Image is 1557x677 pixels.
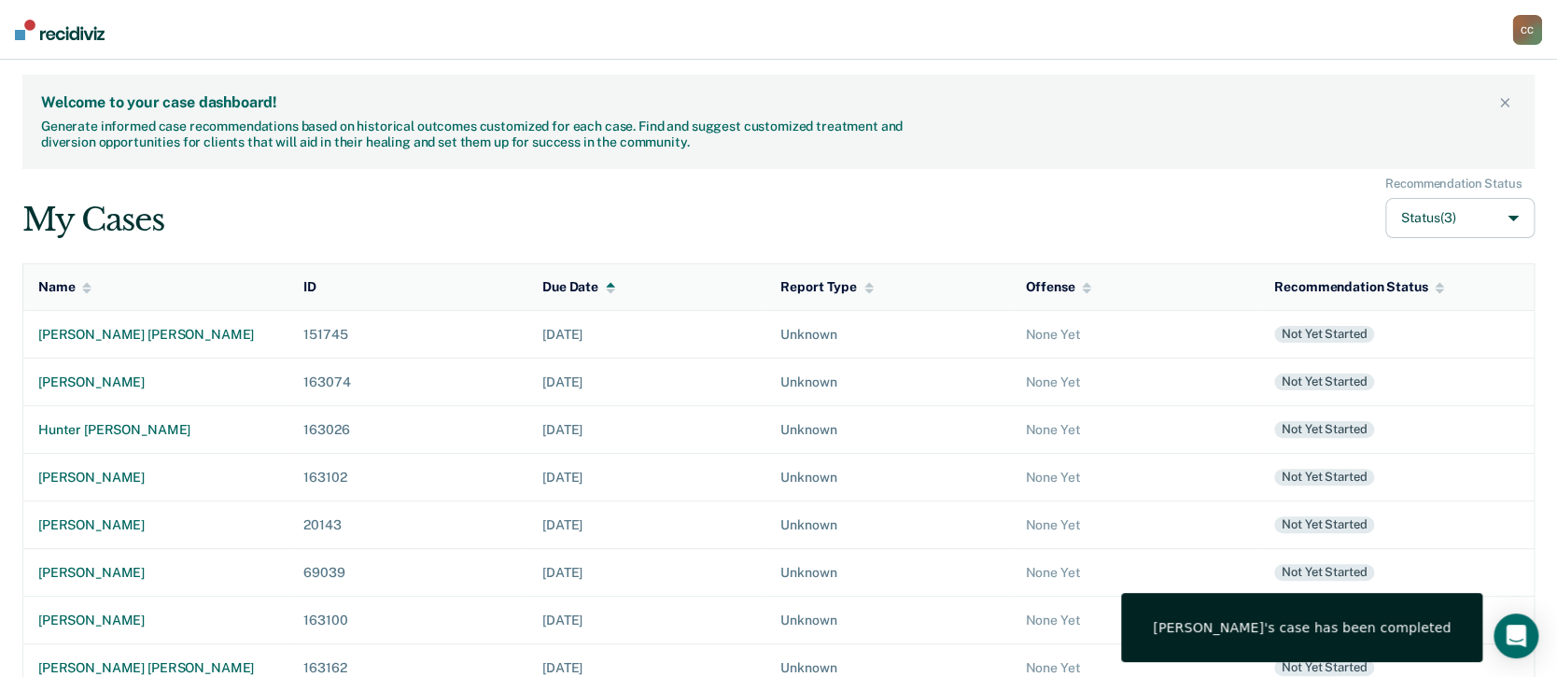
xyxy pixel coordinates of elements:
[1025,613,1244,628] div: None Yet
[765,501,1010,548] td: Unknown
[527,596,765,643] td: [DATE]
[527,501,765,548] td: [DATE]
[1025,279,1091,295] div: Offense
[1512,15,1542,45] div: C C
[780,279,873,295] div: Report Type
[288,405,527,453] td: 163026
[765,596,1010,643] td: Unknown
[1274,469,1374,486] div: Not yet started
[1385,176,1522,191] div: Recommendation Status
[1025,517,1244,533] div: None Yet
[1274,279,1444,295] div: Recommendation Status
[38,422,274,438] div: hunter [PERSON_NAME]
[288,501,527,548] td: 20143
[527,453,765,501] td: [DATE]
[1025,470,1244,486] div: None Yet
[1025,374,1244,390] div: None Yet
[1274,659,1374,676] div: Not yet started
[38,279,91,295] div: Name
[542,279,615,295] div: Due Date
[288,310,527,358] td: 151745
[1512,15,1542,45] button: CC
[38,470,274,486] div: [PERSON_NAME]
[303,279,316,295] div: ID
[288,548,527,596] td: 69039
[1274,374,1374,390] div: Not yet started
[1494,614,1538,658] div: Open Intercom Messenger
[765,358,1010,405] td: Unknown
[765,548,1010,596] td: Unknown
[15,20,105,40] img: Recidiviz
[288,358,527,405] td: 163074
[288,596,527,643] td: 163100
[38,517,274,533] div: [PERSON_NAME]
[1385,198,1535,238] button: Status(3)
[1274,326,1374,343] div: Not yet started
[527,405,765,453] td: [DATE]
[1025,327,1244,343] div: None Yet
[41,119,908,150] div: Generate informed case recommendations based on historical outcomes customized for each case. Fin...
[1025,422,1244,438] div: None Yet
[38,327,274,343] div: [PERSON_NAME] [PERSON_NAME]
[765,405,1010,453] td: Unknown
[527,310,765,358] td: [DATE]
[22,201,163,239] div: My Cases
[38,660,274,676] div: [PERSON_NAME] [PERSON_NAME]
[38,613,274,628] div: [PERSON_NAME]
[1153,619,1451,636] span: [PERSON_NAME] 's case has been completed
[1274,564,1374,581] div: Not yet started
[1025,565,1244,581] div: None Yet
[38,374,274,390] div: [PERSON_NAME]
[38,565,274,581] div: [PERSON_NAME]
[527,548,765,596] td: [DATE]
[288,453,527,501] td: 163102
[527,358,765,405] td: [DATE]
[1274,516,1374,533] div: Not yet started
[1274,421,1374,438] div: Not yet started
[765,453,1010,501] td: Unknown
[41,93,1494,111] div: Welcome to your case dashboard!
[765,310,1010,358] td: Unknown
[1025,660,1244,676] div: None Yet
